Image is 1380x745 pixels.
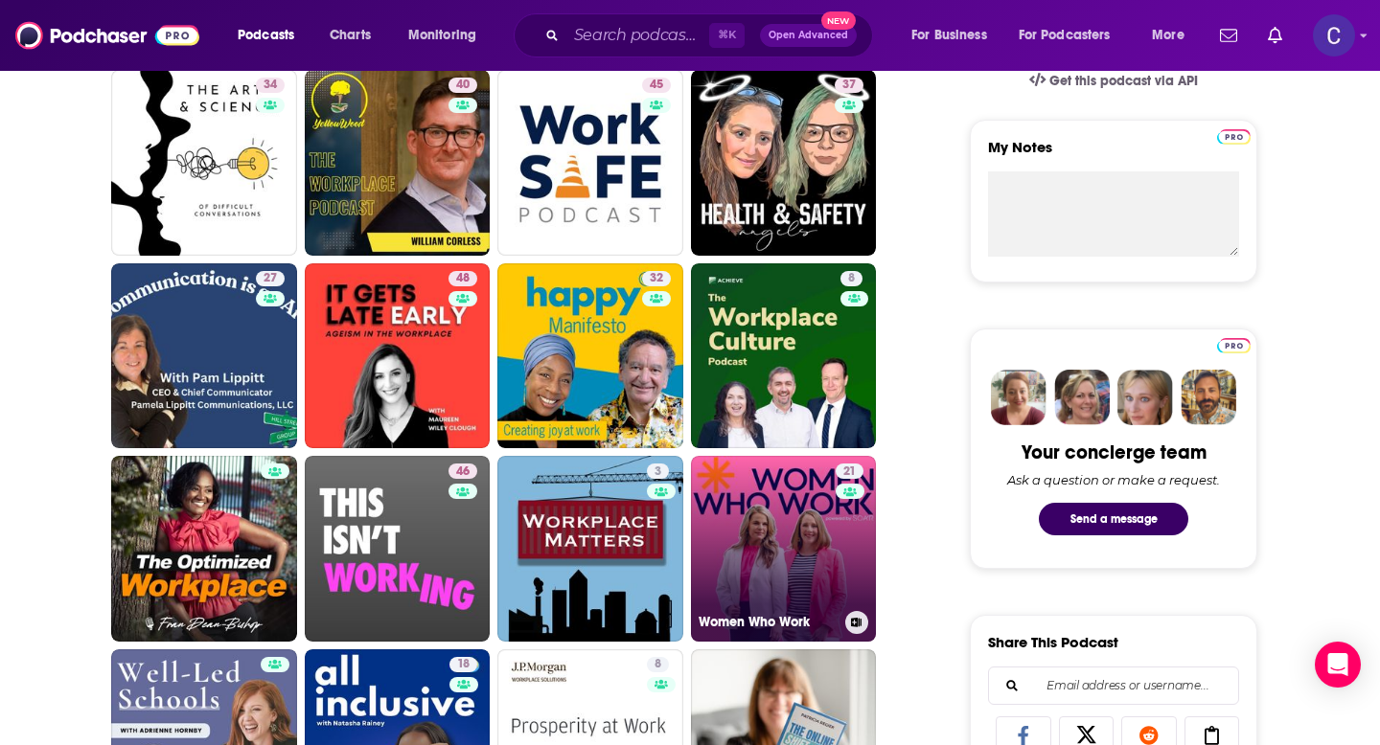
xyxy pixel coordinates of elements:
[566,20,709,51] input: Search podcasts, credits, & more...
[655,463,661,482] span: 3
[650,76,663,95] span: 45
[691,70,877,256] a: 37
[835,78,863,93] a: 37
[840,271,862,286] a: 8
[1212,19,1245,52] a: Show notifications dropdown
[15,17,199,54] img: Podchaser - Follow, Share and Rate Podcasts
[1019,22,1111,49] span: For Podcasters
[642,271,671,286] a: 32
[1054,370,1110,425] img: Barbara Profile
[821,11,856,30] span: New
[1217,338,1251,353] img: Podchaser Pro
[456,76,470,95] span: 40
[238,22,294,49] span: Podcasts
[1217,126,1251,145] a: Pro website
[1039,503,1188,535] button: Send a message
[988,138,1239,171] label: My Notes
[1049,73,1198,89] span: Get this podcast via API
[1006,20,1138,51] button: open menu
[842,76,856,95] span: 37
[497,70,683,256] a: 45
[1138,20,1208,51] button: open menu
[760,24,857,47] button: Open AdvancedNew
[655,655,661,674] span: 8
[1152,22,1184,49] span: More
[305,263,491,449] a: 48
[699,614,838,630] h3: Women Who Work
[456,463,470,482] span: 46
[1260,19,1290,52] a: Show notifications dropdown
[691,456,877,642] a: 21Women Who Work
[647,463,669,479] a: 3
[497,263,683,449] a: 32
[264,269,277,288] span: 27
[1022,440,1207,464] div: Your concierge team
[408,22,476,49] span: Monitoring
[1217,129,1251,145] img: Podchaser Pro
[305,70,491,256] a: 40
[111,263,297,449] a: 27
[848,269,855,288] span: 8
[642,78,671,93] a: 45
[1117,370,1173,425] img: Jules Profile
[1313,14,1355,56] img: User Profile
[395,20,501,51] button: open menu
[769,31,848,40] span: Open Advanced
[1004,667,1223,704] input: Email address or username...
[991,370,1046,425] img: Sydney Profile
[224,20,319,51] button: open menu
[836,463,863,479] a: 21
[1313,14,1355,56] button: Show profile menu
[256,78,285,93] a: 34
[1315,642,1361,688] div: Open Intercom Messenger
[317,20,382,51] a: Charts
[305,456,491,642] a: 46
[456,269,470,288] span: 48
[497,456,683,642] a: 3
[1014,57,1213,104] a: Get this podcast via API
[650,269,663,288] span: 32
[647,657,669,672] a: 8
[448,78,477,93] a: 40
[988,633,1118,651] h3: Share This Podcast
[1007,472,1220,487] div: Ask a question or make a request.
[457,655,470,674] span: 18
[256,271,285,286] a: 27
[843,463,856,482] span: 21
[330,22,371,49] span: Charts
[691,263,877,449] a: 8
[448,463,477,479] a: 46
[1217,335,1251,353] a: Pro website
[449,657,477,672] a: 18
[532,13,891,57] div: Search podcasts, credits, & more...
[1181,370,1236,425] img: Jon Profile
[988,666,1239,705] div: Search followers
[898,20,1011,51] button: open menu
[709,23,745,48] span: ⌘ K
[111,70,297,256] a: 34
[911,22,987,49] span: For Business
[448,271,477,286] a: 48
[1313,14,1355,56] span: Logged in as publicityxxtina
[264,76,277,95] span: 34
